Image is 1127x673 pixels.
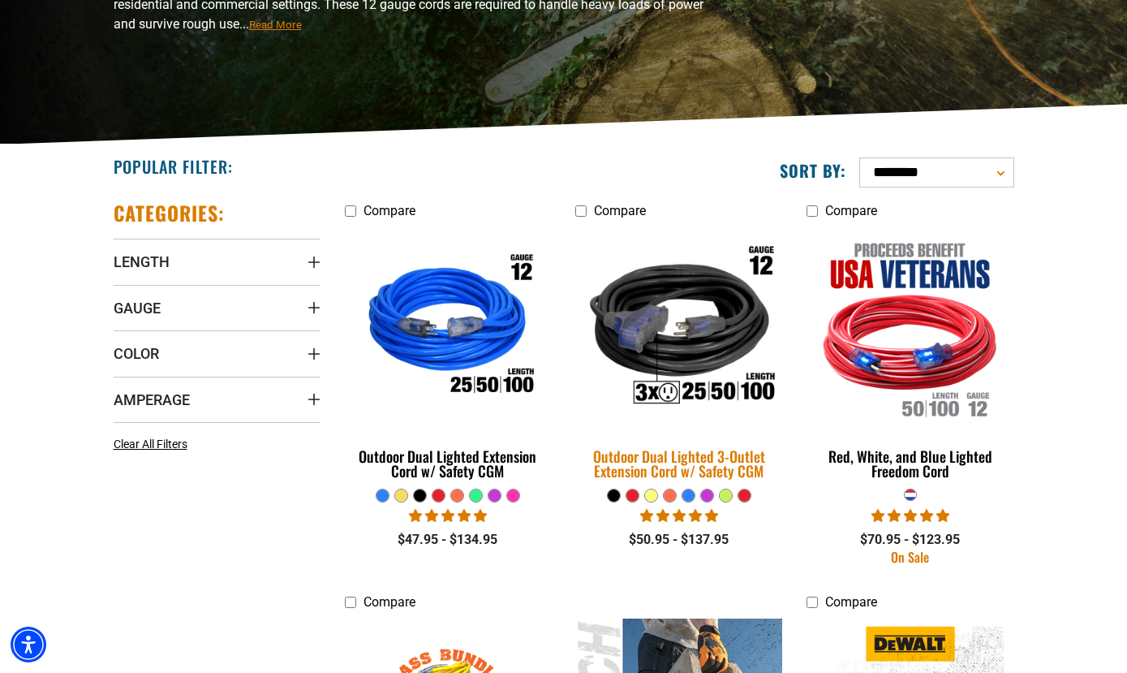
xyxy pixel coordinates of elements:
h2: Categories: [114,201,226,226]
img: Outdoor Dual Lighted 3-Outlet Extension Cord w/ Safety CGM [566,224,793,432]
div: $47.95 - $134.95 [345,530,552,550]
img: Red, White, and Blue Lighted Freedom Cord [808,235,1013,421]
div: $70.95 - $123.95 [807,530,1013,550]
div: Red, White, and Blue Lighted Freedom Cord [807,449,1013,478]
div: On Sale [807,550,1013,563]
div: Accessibility Menu [11,627,46,662]
a: Red, White, and Blue Lighted Freedom Cord Red, White, and Blue Lighted Freedom Cord [807,226,1013,488]
div: $50.95 - $137.95 [575,530,782,550]
div: Outdoor Dual Lighted 3-Outlet Extension Cord w/ Safety CGM [575,449,782,478]
summary: Gauge [114,285,320,330]
span: Read More [249,19,302,31]
a: Outdoor Dual Lighted 3-Outlet Extension Cord w/ Safety CGM Outdoor Dual Lighted 3-Outlet Extensio... [575,226,782,488]
summary: Amperage [114,377,320,422]
span: Compare [363,594,415,610]
span: 4.95 stars [871,508,949,524]
summary: Length [114,239,320,284]
span: Color [114,344,159,363]
span: Compare [825,594,877,610]
div: Outdoor Dual Lighted Extension Cord w/ Safety CGM [345,449,552,478]
a: Outdoor Dual Lighted Extension Cord w/ Safety CGM Outdoor Dual Lighted Extension Cord w/ Safety CGM [345,226,552,488]
label: Sort by: [780,160,846,181]
span: Compare [594,203,646,218]
a: Clear All Filters [114,436,194,453]
img: Outdoor Dual Lighted Extension Cord w/ Safety CGM [346,235,550,421]
span: Gauge [114,299,161,317]
span: Length [114,252,170,271]
h2: Popular Filter: [114,156,233,177]
span: 4.80 stars [640,508,718,524]
span: 4.81 stars [409,508,487,524]
span: Clear All Filters [114,438,187,451]
span: Compare [363,203,415,218]
span: Compare [825,203,877,218]
span: Amperage [114,390,190,409]
summary: Color [114,330,320,376]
